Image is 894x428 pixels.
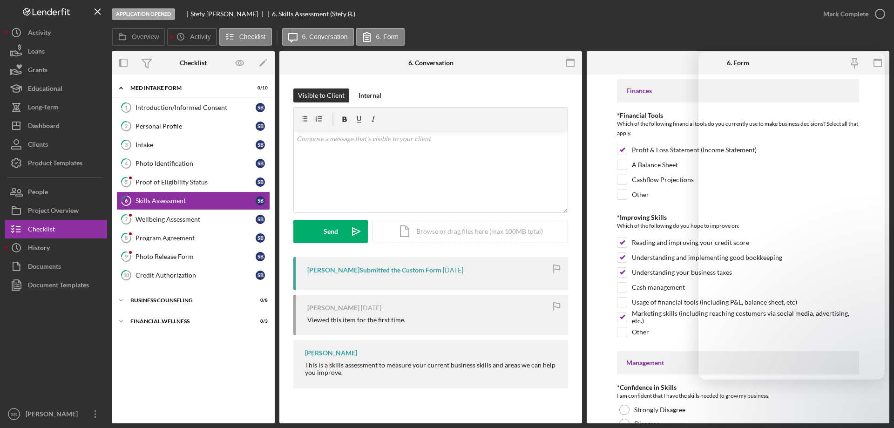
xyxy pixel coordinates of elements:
button: Activity [167,28,217,46]
div: I am confident that I have the skills needed to grow my business. [617,391,859,401]
tspan: 9 [125,253,128,259]
div: Long-Term [28,98,59,119]
button: Documents [5,257,107,276]
a: 4Photo IdentificationSB [116,154,270,173]
label: Reading and improving your credit score [632,238,749,247]
div: S B [256,122,265,131]
div: Document Templates [28,276,89,297]
div: 0 / 8 [251,298,268,303]
div: Program Agreement [135,234,256,242]
div: Mark Complete [823,5,868,23]
div: 0 / 10 [251,85,268,91]
button: Grants [5,61,107,79]
div: S B [256,140,265,149]
button: Loans [5,42,107,61]
label: A Balance Sheet [632,160,678,170]
tspan: 7 [125,216,128,222]
a: 2Personal ProfileSB [116,117,270,136]
div: Financial Wellness [130,319,244,324]
div: S B [256,271,265,280]
a: 9Photo Release FormSB [116,247,270,266]
div: 6. Skills Assessment (Stefy B.) [272,10,355,18]
tspan: 3 [125,142,128,148]
div: Personal Profile [135,122,256,130]
label: Understanding your business taxes [632,268,732,277]
label: Other [632,190,649,199]
div: Activity [28,23,51,44]
div: Which of the following do you hope to improve on: [617,221,859,233]
button: Product Templates [5,154,107,172]
div: Checklist [180,59,207,67]
tspan: 1 [125,104,128,110]
text: SR [11,412,17,417]
a: 7Wellbeing AssessmentSB [116,210,270,229]
div: S B [256,252,265,261]
iframe: Intercom live chat [698,52,885,380]
div: S B [256,196,265,205]
button: Send [293,220,368,243]
div: Documents [28,257,61,278]
div: Loans [28,42,45,63]
tspan: 2 [125,123,128,129]
button: People [5,183,107,201]
a: 5Proof of Eligibility StatusSB [116,173,270,191]
div: Management [626,359,850,367]
div: Grants [28,61,47,82]
label: Checklist [239,33,266,41]
label: Disagree [634,420,660,428]
label: 6. Conversation [302,33,348,41]
div: S B [256,233,265,243]
tspan: 5 [125,179,128,185]
a: 8Program AgreementSB [116,229,270,247]
a: 1Introduction/Informed ConsentSB [116,98,270,117]
div: Business Counseling [130,298,244,303]
div: Photo Release Form [135,253,256,260]
div: Application Opened [112,8,175,20]
div: *Financial Tools [617,112,859,119]
time: 2025-10-10 16:40 [443,266,463,274]
button: Dashboard [5,116,107,135]
div: Checklist [28,220,55,241]
div: Visible to Client [298,88,345,102]
div: People [28,183,48,204]
div: S B [256,177,265,187]
a: Educational [5,79,107,98]
button: Overview [112,28,165,46]
label: Usage of financial tools (including P&L, balance sheet, etc) [632,298,797,307]
div: *Improving Skills [617,214,859,221]
div: Proof of Eligibility Status [135,178,256,186]
div: S B [256,215,265,224]
button: Project Overview [5,201,107,220]
div: Skills Assessment [135,197,256,204]
div: Project Overview [28,201,79,222]
time: 2025-10-10 15:50 [361,304,381,312]
div: History [28,238,50,259]
button: Document Templates [5,276,107,294]
button: Mark Complete [814,5,889,23]
button: History [5,238,107,257]
div: 0 / 3 [251,319,268,324]
button: Checklist [5,220,107,238]
div: Photo Identification [135,160,256,167]
div: [PERSON_NAME] [305,349,357,357]
div: Wellbeing Assessment [135,216,256,223]
button: Visible to Client [293,88,349,102]
button: Activity [5,23,107,42]
button: Internal [354,88,386,102]
div: Send [324,220,338,243]
iframe: Intercom live chat [862,387,885,409]
div: Clients [28,135,48,156]
div: Which of the following financial tools do you currently use to make business decisions? Select al... [617,119,859,140]
a: 3IntakeSB [116,136,270,154]
div: Finances [626,87,850,95]
div: S B [256,103,265,112]
button: Clients [5,135,107,154]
